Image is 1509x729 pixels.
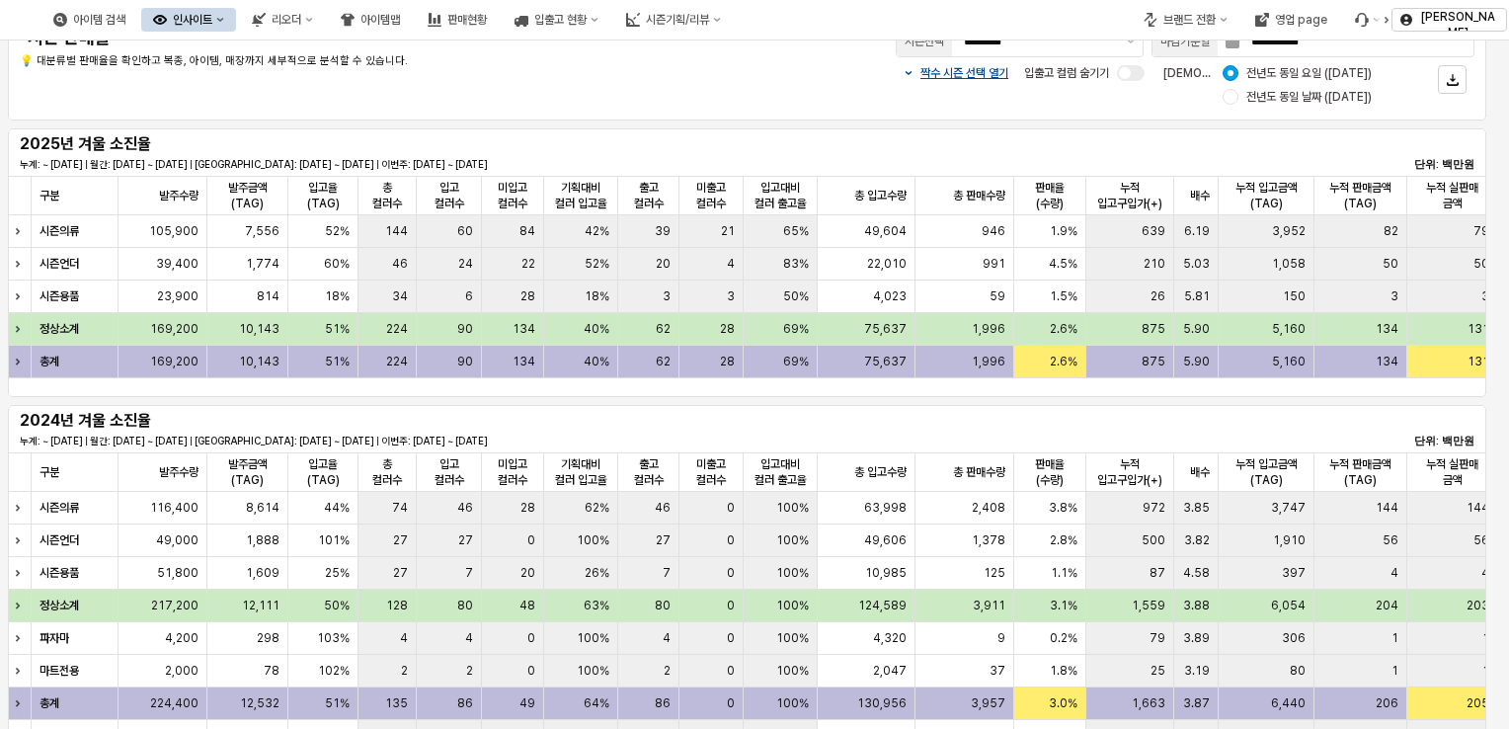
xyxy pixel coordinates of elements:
span: 2.8% [1050,532,1077,548]
span: 입고 컬러수 [425,456,474,488]
button: 판매현황 [416,8,499,32]
span: 49,606 [864,532,907,548]
span: 2,000 [165,663,199,679]
span: 217,200 [151,598,199,613]
span: 134 [513,354,535,369]
span: 204 [1376,598,1398,613]
span: 49,604 [864,223,907,239]
span: 125 [984,565,1005,581]
span: 입고대비 컬러 출고율 [752,456,809,488]
span: 1 [1391,630,1398,646]
span: 누적 입고금액(TAG) [1227,456,1306,488]
span: 28 [520,500,535,516]
span: 6 [465,288,473,304]
div: 입출고 현황 [534,13,587,27]
button: 제안 사항 표시 [1119,27,1143,56]
span: 누적 입고구입가(+) [1094,456,1165,488]
button: 입출고 현황 [503,8,610,32]
span: 134 [1376,321,1398,337]
span: 1.5% [1050,288,1077,304]
span: 972 [1143,500,1165,516]
div: 리오더 [240,8,325,32]
span: 3.82 [1184,532,1210,548]
span: 8,614 [246,500,279,516]
span: 1,996 [972,321,1005,337]
span: 65% [783,223,809,239]
strong: 시즌언더 [40,533,79,547]
div: Expand row [8,313,34,345]
span: 3.1% [1050,598,1077,613]
span: 4.5% [1049,256,1077,272]
span: 39,400 [156,256,199,272]
h5: 2024년 겨울 소진율 [20,411,262,431]
button: 인사이트 [141,8,236,32]
span: 87 [1150,565,1165,581]
span: 5,160 [1272,321,1306,337]
span: 총 판매수량 [953,464,1005,480]
span: 12,111 [242,598,279,613]
span: 42% [585,223,609,239]
span: 5.81 [1184,288,1210,304]
span: 144 [1376,500,1398,516]
span: 누적 판매금액(TAG) [1322,180,1398,211]
span: 224 [386,321,408,337]
div: Expand row [8,655,34,687]
span: 144 [1467,500,1489,516]
span: 22,010 [867,256,907,272]
span: 1,996 [972,354,1005,369]
span: 3,911 [973,598,1005,613]
span: 991 [983,256,1005,272]
span: 5.90 [1183,321,1210,337]
span: 62 [656,321,671,337]
span: 21 [721,223,735,239]
span: 1,559 [1132,598,1165,613]
span: 1,888 [246,532,279,548]
span: 1 [1482,630,1489,646]
span: 구분 [40,464,59,480]
div: 시즌기획/리뷰 [646,13,709,27]
p: 짝수 시즌 선택 열기 [920,65,1008,81]
span: 102% [318,663,350,679]
span: 84 [519,223,535,239]
span: 46 [457,500,473,516]
span: 27 [393,565,408,581]
span: 출고 컬러수 [626,180,671,211]
span: 발주수량 [159,188,199,203]
span: 69% [783,354,809,369]
span: 0 [527,630,535,646]
span: 79 [1150,630,1165,646]
span: 3,747 [1271,500,1306,516]
span: 150 [1283,288,1306,304]
p: 💡 대분류별 판매율을 확인하고 복종, 아이템, 매장까지 세부적으로 분석할 수 있습니다. [20,53,626,70]
span: 출고 컬러수 [626,456,671,488]
div: 리오더 [272,13,301,27]
span: 60 [457,223,473,239]
span: 28 [720,321,735,337]
span: 총 입고수량 [854,464,907,480]
div: 아이템맵 [360,13,400,27]
span: 100% [776,565,809,581]
span: 미입고 컬러수 [490,180,535,211]
span: 131 [1468,321,1489,337]
div: Expand row [8,622,34,654]
span: 82 [1384,223,1398,239]
span: 미출고 컬러수 [687,180,735,211]
span: 3.85 [1183,500,1210,516]
span: 2.6% [1050,321,1077,337]
span: 224 [386,354,408,369]
div: 브랜드 전환 [1132,8,1239,32]
span: 56 [1383,532,1398,548]
div: 아이템맵 [329,8,412,32]
span: 입고 컬러수 [425,180,474,211]
span: 79 [1473,223,1489,239]
span: 78 [264,663,279,679]
span: 10,143 [239,321,279,337]
span: 4 [465,630,473,646]
span: 27 [458,532,473,548]
button: 짝수 시즌 선택 열기 [903,65,1008,81]
span: 50 [1383,256,1398,272]
span: 134 [1376,354,1398,369]
button: 영업 page [1243,8,1339,32]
